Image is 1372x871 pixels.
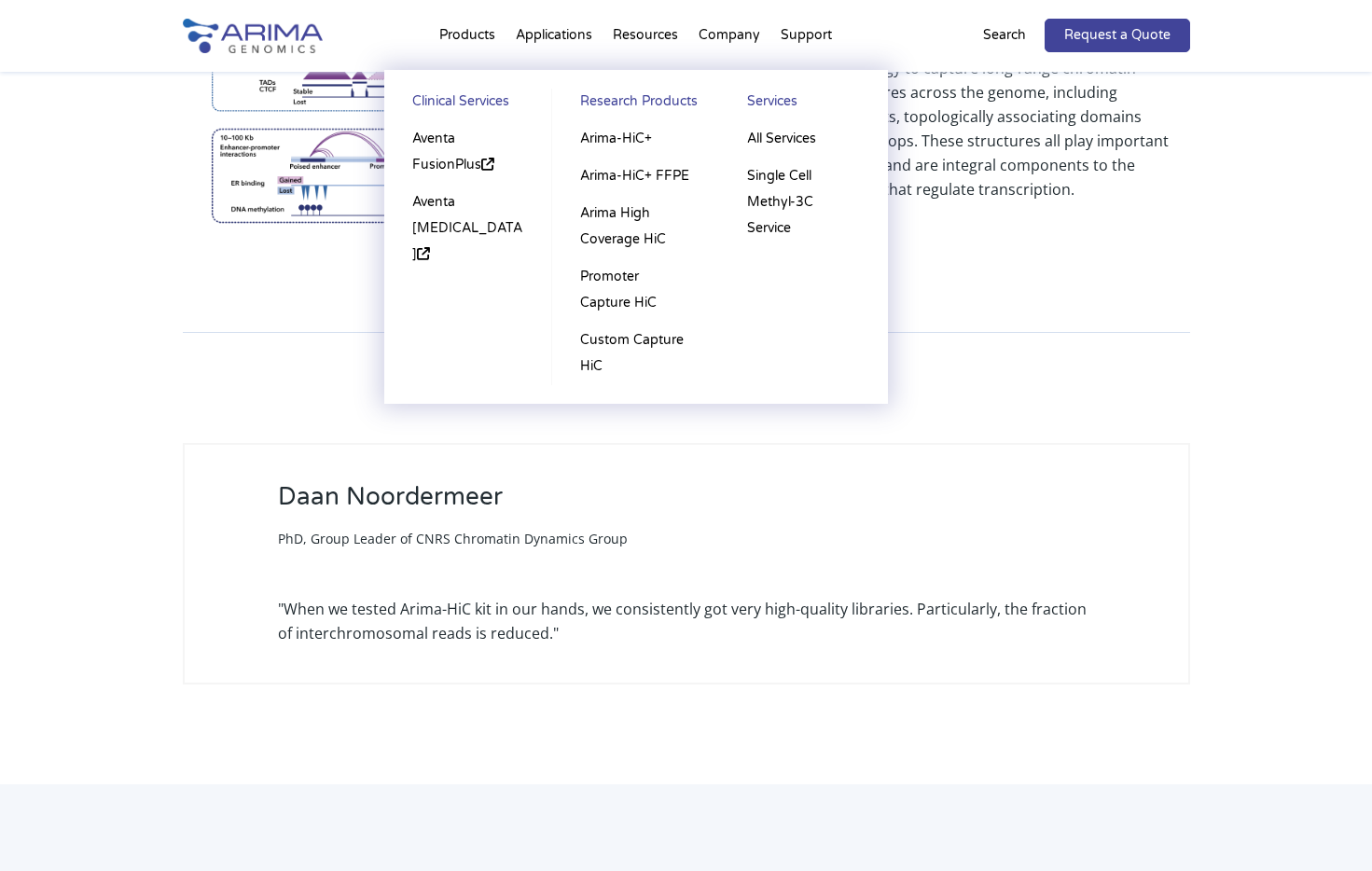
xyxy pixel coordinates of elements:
a: Aventa [MEDICAL_DATA] [403,184,534,273]
a: All Services [738,120,868,158]
a: Arima High Coverage HiC [571,195,700,258]
a: Services [738,89,868,120]
img: Arima-Genomics-logo [183,19,323,53]
a: Clinical Services [403,89,534,120]
a: Single Cell Methyl-3C Service [738,158,868,247]
span: PhD, Group Leader of CNRS Chromatin Dynamics Group [278,530,628,547]
div: "When we tested Arima-HiC kit in our hands, we consistently got very high-quality libraries. Part... [278,597,1095,645]
a: Research Products [571,89,700,120]
h3: Daan Noordermeer [278,482,628,526]
a: Arima-HiC+ FFPE [571,158,700,195]
a: Aventa FusionPlus [403,120,534,184]
p: Search [983,23,1026,48]
a: Promoter Capture HiC [571,258,700,322]
p: Use Arima Hi-C technology to capture long-range chromatin interactions and structures across the ... [714,56,1189,201]
a: Arima-HiC+ [571,120,700,158]
a: Request a Quote [1045,19,1190,52]
a: Custom Capture HiC [571,322,700,385]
